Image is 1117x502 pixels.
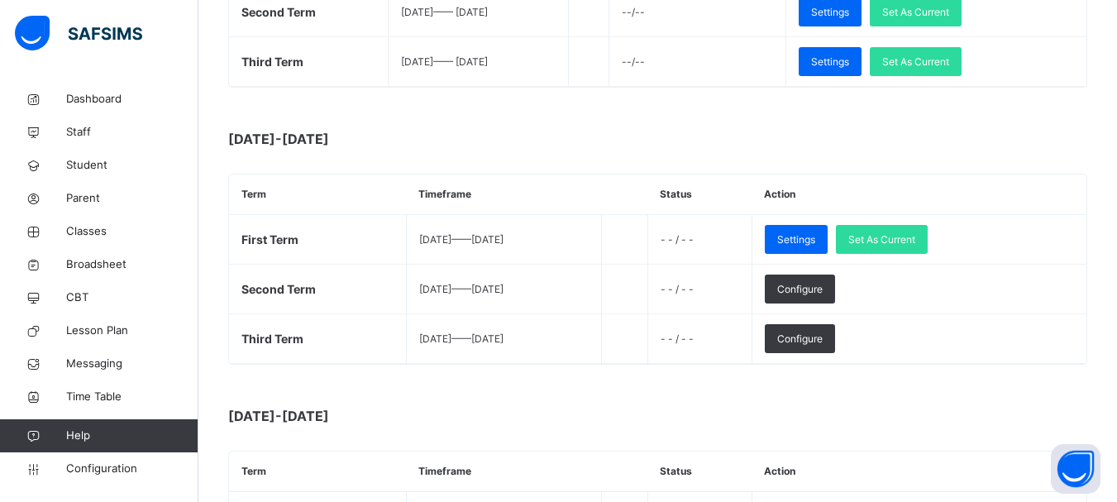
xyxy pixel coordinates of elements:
[661,283,694,295] span: - - / - -
[241,332,303,346] span: Third Term
[647,452,752,492] th: Status
[66,323,198,339] span: Lesson Plan
[241,232,298,246] span: First Term
[661,332,694,345] span: - - / - -
[229,452,406,492] th: Term
[241,5,316,19] span: Second Term
[66,190,198,207] span: Parent
[811,55,849,69] span: Settings
[419,283,504,295] span: [DATE] —— [DATE]
[752,175,1086,215] th: Action
[228,406,559,426] span: [DATE]-[DATE]
[241,55,303,69] span: Third Term
[66,91,198,108] span: Dashboard
[777,232,815,247] span: Settings
[15,16,142,50] img: safsims
[66,157,198,174] span: Student
[66,428,198,444] span: Help
[661,233,694,246] span: - - / - -
[229,175,406,215] th: Term
[66,461,198,477] span: Configuration
[66,256,198,273] span: Broadsheet
[1051,444,1100,494] button: Open asap
[406,175,602,215] th: Timeframe
[241,282,316,296] span: Second Term
[777,282,823,297] span: Configure
[419,233,504,246] span: [DATE] —— [DATE]
[228,129,559,149] span: [DATE]-[DATE]
[66,223,198,240] span: Classes
[66,356,198,372] span: Messaging
[752,452,1086,492] th: Action
[66,389,198,405] span: Time Table
[401,6,488,18] span: [DATE] —— [DATE]
[66,124,198,141] span: Staff
[848,232,915,247] span: Set As Current
[609,37,786,87] td: --/--
[647,175,752,215] th: Status
[777,332,823,347] span: Configure
[882,5,949,20] span: Set As Current
[811,5,849,20] span: Settings
[401,55,488,68] span: [DATE] —— [DATE]
[406,452,602,492] th: Timeframe
[66,289,198,306] span: CBT
[419,332,504,345] span: [DATE] —— [DATE]
[882,55,949,69] span: Set As Current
